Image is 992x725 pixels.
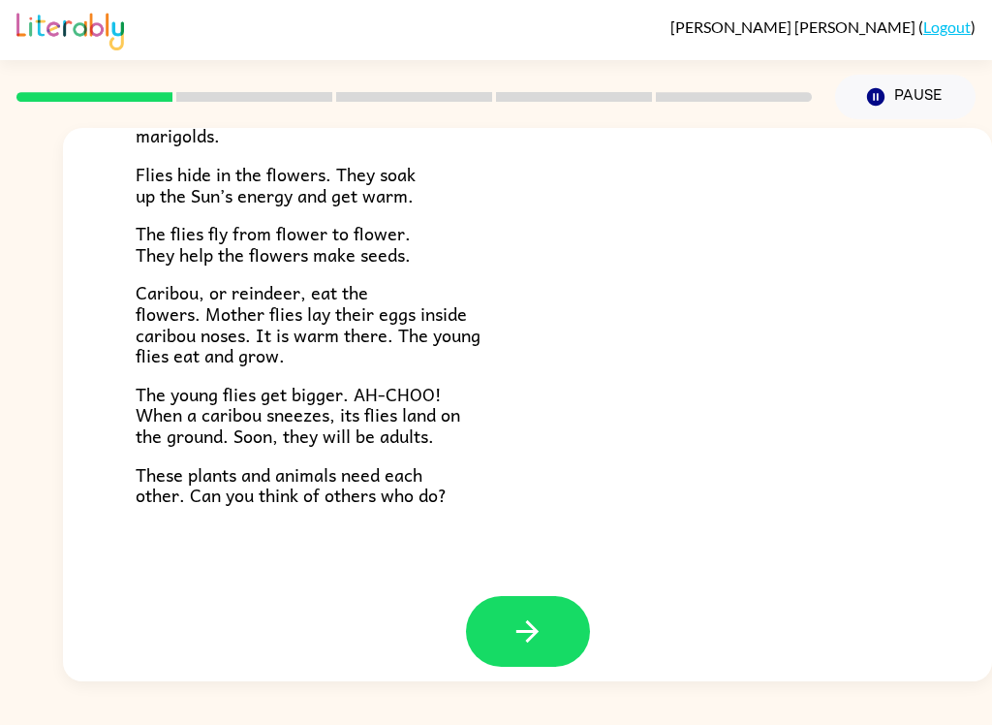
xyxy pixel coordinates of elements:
[136,460,447,510] span: These plants and animals need each other. Can you think of others who do?
[835,75,976,119] button: Pause
[670,17,918,36] span: [PERSON_NAME] [PERSON_NAME]
[16,8,124,50] img: Literably
[670,17,976,36] div: ( )
[136,160,416,209] span: Flies hide in the flowers. They soak up the Sun’s energy and get warm.
[136,278,480,369] span: Caribou, or reindeer, eat the flowers. Mother flies lay their eggs inside caribou noses. It is wa...
[136,219,411,268] span: The flies fly from flower to flower. They help the flowers make seeds.
[923,17,971,36] a: Logout
[136,380,460,450] span: The young flies get bigger. AH-CHOO! When a caribou sneezes, its flies land on the ground. Soon, ...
